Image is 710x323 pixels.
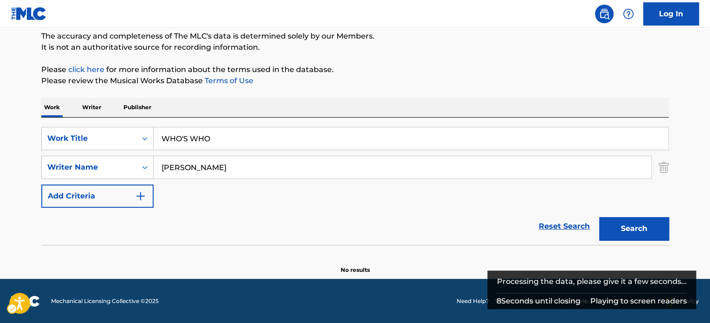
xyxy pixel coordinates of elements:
[121,98,154,117] p: Publisher
[534,216,594,237] a: Reset Search
[11,7,47,20] img: MLC Logo
[51,297,159,305] span: Mechanical Licensing Collective © 2025
[623,8,634,20] img: help
[11,296,40,307] img: logo
[41,31,669,42] p: The accuracy and completeness of The MLC's data is determined solely by our Members.
[599,8,610,20] img: search
[341,255,370,274] p: No results
[41,98,63,117] p: Work
[497,297,501,305] span: 8
[41,127,669,245] form: Search Form
[41,185,154,208] button: Add Criteria
[135,191,146,202] img: 9d2ae6d4665cec9f34b9.svg
[154,156,651,178] input: Search...
[643,2,699,26] a: Log In
[47,133,131,144] div: Work Title
[41,75,669,86] p: Please review the Musical Works Database
[41,64,669,75] p: Please for more information about the terms used in the database.
[79,98,104,117] p: Writer
[599,217,669,240] button: Search
[47,162,131,173] div: Writer Name
[658,156,669,179] img: Delete Criterion
[203,76,253,85] a: Terms of Use
[497,270,687,293] div: Processing the data, please give it a few seconds...
[68,65,104,74] a: click here
[457,297,489,305] a: Need Help?
[41,42,669,53] p: It is not an authoritative source for recording information.
[154,127,668,150] input: Search...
